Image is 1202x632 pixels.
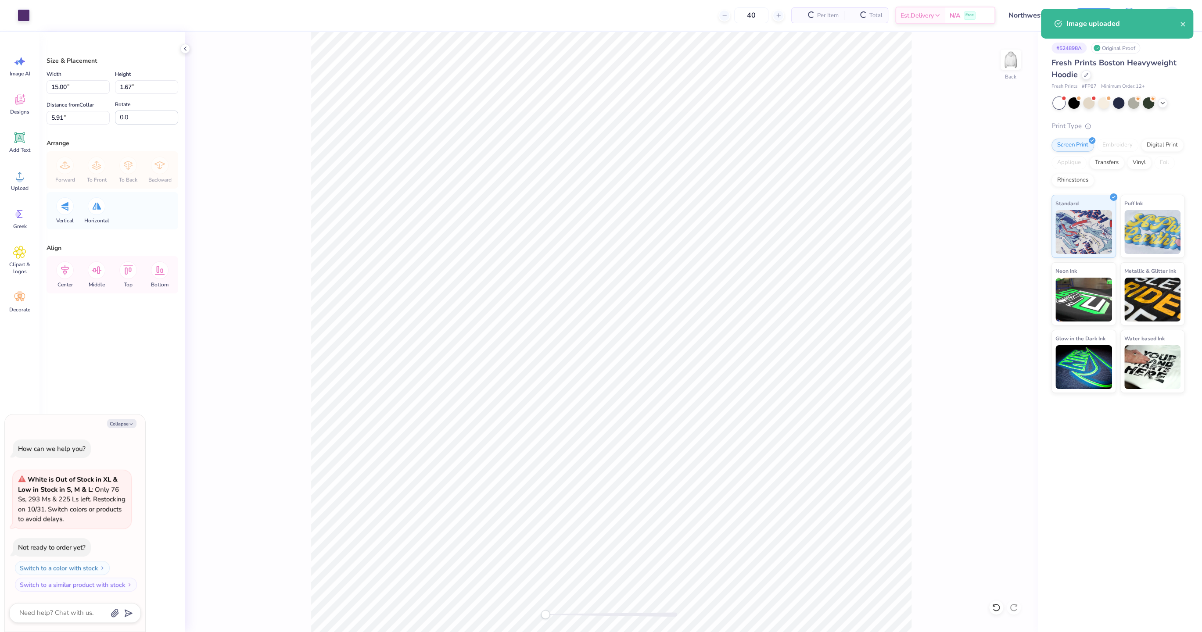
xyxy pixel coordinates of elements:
img: Switch to a similar product with stock [127,582,132,587]
img: Gene Padilla [1163,7,1180,24]
div: Accessibility label [541,610,550,619]
strong: White is Out of Stock in XL & Low in Stock in S, M & L [18,475,118,494]
a: GP [1148,7,1184,24]
div: Embroidery [1097,139,1138,152]
span: N/A [950,11,960,20]
span: Middle [89,281,105,288]
span: Add Text [9,146,30,154]
div: Screen Print [1051,139,1094,152]
span: Vertical [56,217,74,224]
button: Collapse [107,419,136,428]
span: Water based Ink [1124,334,1165,343]
img: Puff Ink [1124,210,1181,254]
div: Align [47,243,178,253]
div: Transfers [1089,156,1124,169]
span: Per Item [817,11,839,20]
span: Fresh Prints Boston Heavyweight Hoodie [1051,57,1177,80]
img: Standard [1055,210,1112,254]
label: Height [115,69,131,79]
button: Switch to a similar product with stock [15,578,137,592]
img: Glow in the Dark Ink [1055,345,1112,389]
div: Print Type [1051,121,1184,131]
img: Water based Ink [1124,345,1181,389]
div: Size & Placement [47,56,178,65]
span: Puff Ink [1124,199,1143,208]
span: Image AI [10,70,30,77]
span: Standard [1055,199,1079,208]
div: Rhinestones [1051,174,1094,187]
img: Back [1002,51,1019,68]
span: Top [124,281,133,288]
span: # FP87 [1082,83,1097,90]
span: Metallic & Glitter Ink [1124,266,1176,275]
span: Horizontal [84,217,109,224]
span: Fresh Prints [1051,83,1077,90]
span: Neon Ink [1055,266,1077,275]
span: Greek [13,223,27,230]
span: Total [869,11,883,20]
span: Minimum Order: 12 + [1101,83,1145,90]
div: Applique [1051,156,1087,169]
span: Glow in the Dark Ink [1055,334,1105,343]
span: Bottom [151,281,169,288]
div: Arrange [47,139,178,148]
div: Digital Print [1141,139,1184,152]
div: # 524898A [1051,43,1087,54]
label: Rotate [115,99,130,110]
img: Switch to a color with stock [100,565,105,571]
button: close [1180,18,1186,29]
span: Est. Delivery [901,11,934,20]
div: How can we help you? [18,444,86,453]
div: Foil [1154,156,1175,169]
span: Free [965,12,974,18]
span: Decorate [9,306,30,313]
img: Metallic & Glitter Ink [1124,278,1181,321]
div: Not ready to order yet? [18,543,86,552]
span: Center [57,281,73,288]
div: Vinyl [1127,156,1152,169]
div: Back [1005,73,1016,81]
img: Neon Ink [1055,278,1112,321]
input: – – [734,7,768,23]
button: Switch to a color with stock [15,561,110,575]
label: Width [47,69,61,79]
div: Image uploaded [1066,18,1180,29]
span: Designs [10,108,29,115]
label: Distance from Collar [47,100,94,110]
div: Original Proof [1091,43,1140,54]
span: : Only 76 Ss, 293 Ms & 225 Ls left. Restocking on 10/31. Switch colors or products to avoid delays. [18,475,126,523]
span: Clipart & logos [5,261,34,275]
input: Untitled Design [1002,7,1066,24]
span: Upload [11,185,29,192]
